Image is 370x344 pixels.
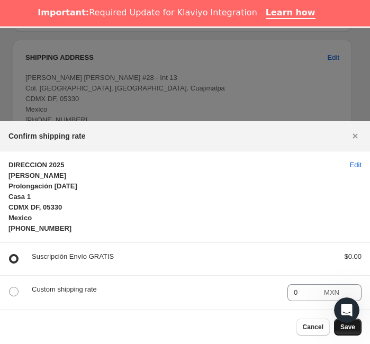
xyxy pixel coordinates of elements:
[38,7,257,18] div: Required Update for Klaviyo Integration
[32,251,327,262] p: Suscripción Envío GRATIS
[334,319,362,336] button: Save
[8,161,77,232] span: DIRECCION 2025 [PERSON_NAME] Prolongación [DATE] Casa 1 CDMX DF, 05330 Mexico [PHONE_NUMBER]
[296,319,330,336] button: Cancel
[8,131,85,141] h2: Confirm shipping rate
[340,323,355,331] span: Save
[344,157,368,174] button: Edit
[266,7,315,19] a: Learn how
[344,252,362,260] span: $0.00
[347,128,364,144] button: Close
[32,284,279,295] p: Custom shipping rate
[303,323,323,331] span: Cancel
[350,160,362,170] span: Edit
[324,288,339,296] span: MXN
[334,297,359,323] iframe: Intercom live chat
[38,7,89,17] b: Important:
